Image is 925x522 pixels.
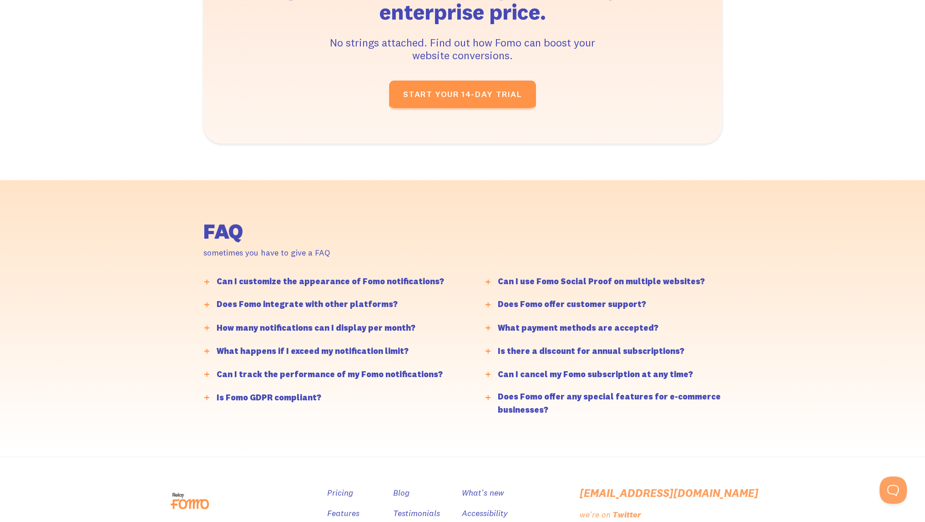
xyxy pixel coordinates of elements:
div: sometimes you have to give a FAQ [203,246,586,260]
div: Twitter [612,508,641,521]
a: Pricing [327,486,353,499]
a: What's new [462,486,504,499]
div: Can I track the performance of my Fomo notifications? [217,368,443,381]
div: Can I cancel my Fomo subscription at any time? [498,368,693,381]
div: Is Fomo GDPR compliant? [217,391,321,404]
div: Does Fomo offer customer support? [498,298,646,311]
div: How many notifications can I display per month? [217,321,415,334]
div: Can I customize the appearance of Fomo notifications? [217,275,444,288]
div: What payment methods are accepted? [498,321,658,334]
a: Features [327,507,359,520]
h2: FAQ [203,221,586,242]
div: Can I use Fomo Social Proof on multiple websites? [498,275,705,288]
div: No strings attached. Find out how Fomo can boost your website conversions. [326,36,599,62]
a: Blog [393,486,409,499]
a: [EMAIL_ADDRESS][DOMAIN_NAME] [580,486,758,499]
div: What happens if I exceed my notification limit? [217,344,409,358]
div: Does Fomo offer any special features for e-commerce businesses? [498,390,748,416]
a: Accessibility [462,507,508,520]
a: START YOUR 14-DAY TRIAL [389,80,536,110]
a: Twitter [612,508,643,521]
iframe: Toggle Customer Support [880,476,907,504]
div: we're on [580,508,611,521]
div: Does Fomo integrate with other platforms? [217,298,398,311]
div: Is there a discount for annual subscriptions? [498,344,684,358]
a: Testimonials [393,507,440,520]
